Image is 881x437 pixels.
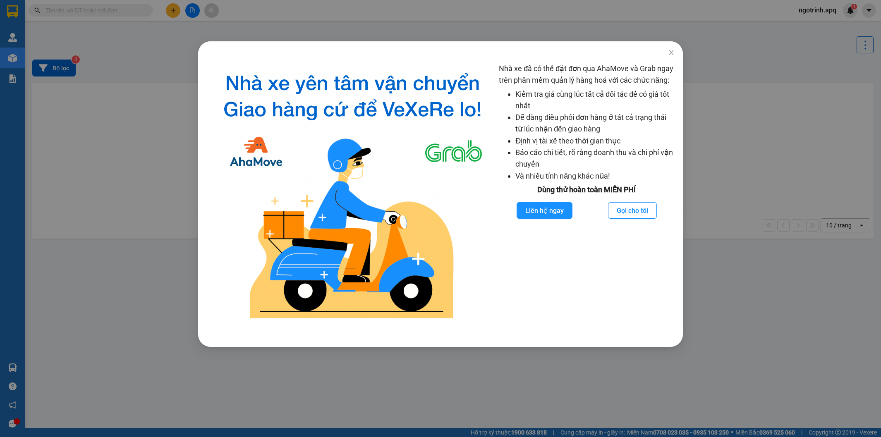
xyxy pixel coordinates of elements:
li: Báo cáo chi tiết, rõ ràng doanh thu và chi phí vận chuyển [515,147,674,170]
img: logo [213,63,492,326]
span: close [668,49,675,56]
div: Nhà xe đã có thể đặt đơn qua AhaMove và Grab ngay trên phần mềm quản lý hàng hoá với các chức năng: [499,63,674,326]
li: Kiểm tra giá cùng lúc tất cả đối tác để có giá tốt nhất [515,88,674,112]
button: Liên hệ ngay [517,202,572,219]
li: Định vị tài xế theo thời gian thực [515,135,674,147]
button: Gọi cho tôi [608,202,657,219]
li: Dễ dàng điều phối đơn hàng ở tất cả trạng thái từ lúc nhận đến giao hàng [515,112,674,135]
div: Dùng thử hoàn toàn MIỄN PHÍ [499,184,674,196]
span: Gọi cho tôi [617,205,648,216]
button: Close [660,41,683,64]
span: Liên hệ ngay [525,205,564,216]
li: Và nhiều tính năng khác nữa! [515,170,674,182]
